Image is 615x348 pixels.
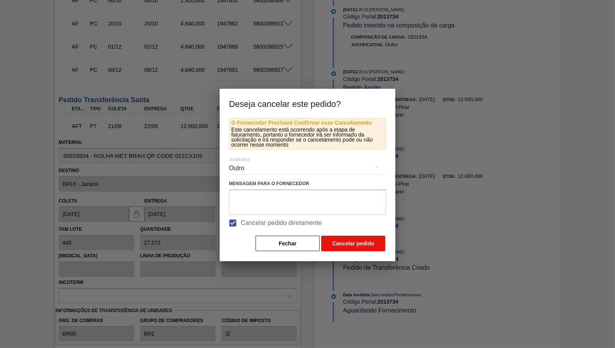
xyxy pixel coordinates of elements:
span: Cancelar pedido diretamente [241,218,322,228]
div: Outro [229,157,386,179]
h3: Deseja cancelar este pedido? [220,89,395,118]
button: Fechar [256,236,320,251]
label: Mensagem para o Fornecedor [229,178,386,189]
p: Este cancelamento está ocorrendo após a etapa de faturamento, portanto o fornecedor irá ser infor... [231,127,384,147]
button: Cancelar pedido [321,236,385,251]
p: O Fornecedor Precisará Confirmar esse Cancelamento [231,120,384,125]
